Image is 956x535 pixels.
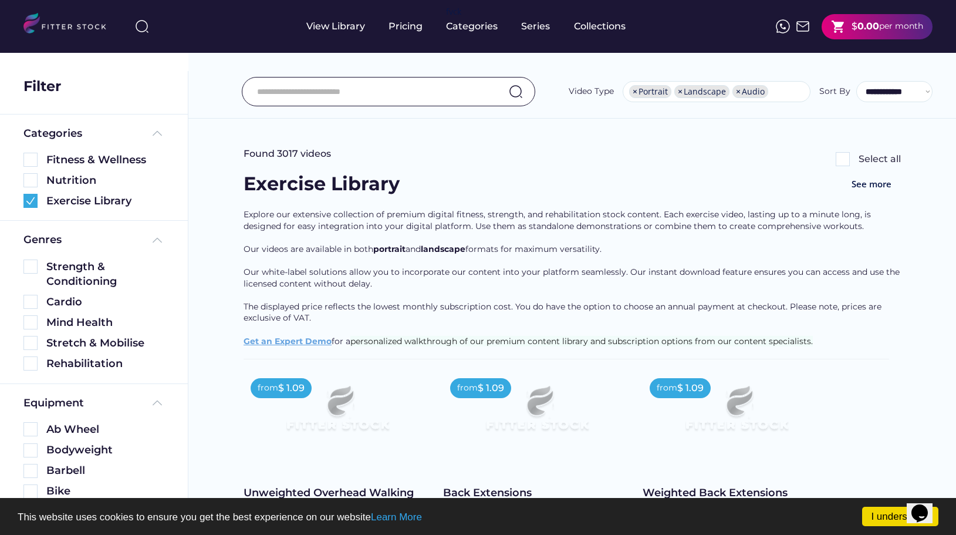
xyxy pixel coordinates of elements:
div: Exercise Library [244,171,400,197]
div: for a [244,209,901,359]
div: Bodyweight [46,443,164,457]
div: Series [521,20,550,33]
div: Categories [23,126,82,141]
div: Bike [46,484,164,499]
div: fvck [446,6,461,18]
span: portrait [373,244,406,254]
div: Video Type [569,86,614,97]
div: Rehabilitation [46,356,164,371]
span: formats for maximum versatility. [465,244,602,254]
strong: 0.00 [857,21,879,32]
span: landscape [421,244,465,254]
img: Rectangle%205126.svg [23,295,38,309]
img: Frame%2079%20%281%29.svg [661,371,812,456]
img: Rectangle%205126.svg [836,152,850,166]
div: Cardio [46,295,164,309]
div: View Library [306,20,365,33]
span: × [633,88,637,96]
p: This website uses cookies to ensure you get the best experience on our website [18,512,938,522]
span: and [406,244,421,254]
li: Audio [732,85,768,98]
img: Rectangle%205126.svg [23,260,38,274]
div: Equipment [23,396,84,410]
div: Mind Health [46,315,164,330]
img: Frame%20%285%29.svg [150,396,164,410]
div: Strength & Conditioning [46,260,164,289]
img: meteor-icons_whatsapp%20%281%29.svg [776,19,790,33]
div: Exercise Library [46,194,164,208]
button: shopping_cart [831,19,846,34]
div: from [258,382,278,394]
img: Rectangle%205126.svg [23,422,38,436]
div: Pricing [389,20,423,33]
div: Weighted Back Extensions [643,486,830,500]
div: Categories [446,20,498,33]
li: Portrait [629,85,671,98]
div: Collections [574,20,626,33]
a: Learn More [371,512,422,523]
span: Explore our extensive collection of premium digital fitness, strength, and rehabilitation stock c... [244,209,873,231]
span: The displayed price reflects the lowest monthly subscription cost. You do have the option to choo... [244,301,884,324]
img: search-normal%203.svg [135,19,149,33]
div: Back Extensions [443,486,631,500]
a: I understand! [862,507,938,526]
div: Sort By [819,86,850,97]
div: $ [852,20,857,33]
div: Stretch & Mobilise [46,336,164,351]
span: Our videos are available in both [244,244,373,254]
img: Rectangle%205126.svg [23,153,38,167]
a: Get an Expert Demo [244,336,332,346]
img: LOGO.svg [23,13,116,37]
img: Frame%20%285%29.svg [150,233,164,247]
span: × [678,88,683,96]
div: Unweighted Overhead Walking Lunge [244,486,431,515]
img: Rectangle%205126.svg [23,464,38,478]
div: per month [879,21,923,32]
div: from [657,382,677,394]
img: Rectangle%205126.svg [23,336,38,350]
img: Frame%2079%20%281%29.svg [462,371,612,456]
div: $ 1.09 [278,382,305,395]
div: Barbell [46,463,164,478]
div: Select all [859,153,901,166]
img: Rectangle%205126.svg [23,443,38,457]
img: Rectangle%205126.svg [23,315,38,329]
img: Rectangle%205126.svg [23,173,38,187]
img: Rectangle%205126.svg [23,356,38,371]
div: $ 1.09 [478,382,504,395]
button: See more [842,171,901,197]
span: personalized walkthrough of our premium content library and subscription options from our content... [350,336,813,346]
div: Genres [23,233,62,247]
img: Frame%2079%20%281%29.svg [262,371,413,456]
div: from [457,382,478,394]
div: Filter [23,76,61,96]
div: Ab Wheel [46,422,164,437]
div: Fitness & Wellness [46,153,164,167]
li: Landscape [674,85,729,98]
div: Nutrition [46,173,164,188]
span: × [736,88,741,96]
div: $ 1.09 [677,382,704,395]
img: Rectangle%205126.svg [23,484,38,499]
img: Frame%2051.svg [796,19,810,33]
img: Frame%20%285%29.svg [150,126,164,140]
img: Group%201000002360.svg [23,194,38,208]
div: Found 3017 videos [244,147,331,160]
img: search-normal.svg [509,85,523,99]
iframe: chat widget [907,488,944,523]
span: Our white-label solutions allow you to incorporate our content into your platform seamlessly. Our... [244,267,902,289]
